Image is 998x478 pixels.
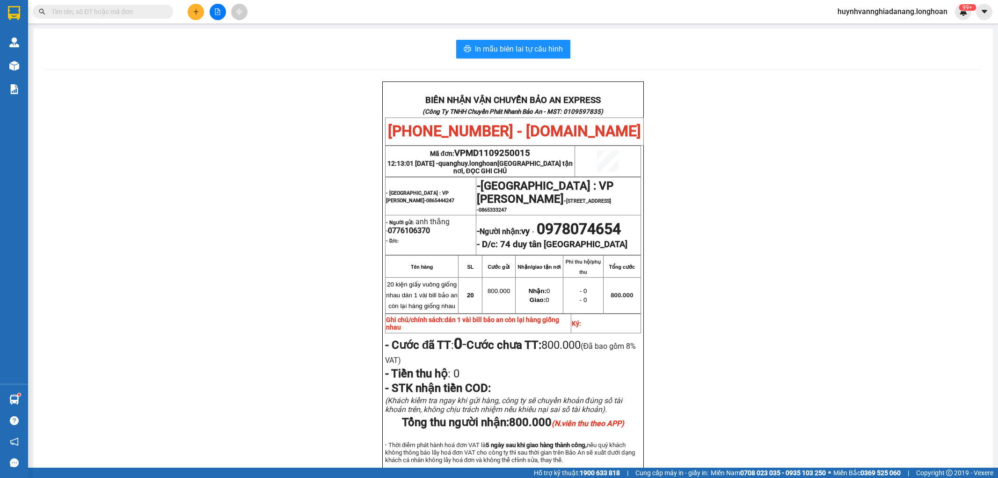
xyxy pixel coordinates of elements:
[572,320,581,327] strong: Ký:
[402,416,624,429] span: Tổng thu người nhận:
[566,259,601,275] strong: Phí thu hộ/phụ thu
[385,396,622,414] span: (Khách kiểm tra ngay khi gửi hàng, công ty sẽ chuyển khoản đúng số tài khoản trên, không chịu trá...
[488,287,510,294] span: 800.000
[451,367,459,380] span: 0
[386,316,559,331] span: dán 1 vài bill bảo an còn lại hàng giống nhau
[908,468,909,478] span: |
[611,292,633,299] span: 800.000
[9,84,19,94] img: solution-icon
[946,470,953,476] span: copyright
[385,382,491,395] span: - STK nhận tiền COD:
[10,458,19,467] span: message
[477,179,613,206] span: [GEOGRAPHIC_DATA] : VP [PERSON_NAME]
[385,342,636,365] span: (Đã bao gồm 8% VAT)
[423,108,603,115] strong: (Công Ty TNHH Chuyển Phát Nhanh Bảo An - MST: 0109597835)
[467,292,474,299] span: 20
[231,4,248,20] button: aim
[466,338,541,352] strong: Cước chưa TT:
[10,416,19,425] span: question-circle
[386,190,454,204] span: - [GEOGRAPHIC_DATA] : VP [PERSON_NAME]-
[833,468,901,478] span: Miền Bắc
[385,367,459,380] span: :
[387,160,573,175] span: 12:13:01 [DATE] -
[477,184,613,213] span: -
[411,264,433,270] strong: Tên hàng
[711,468,826,478] span: Miền Nam
[500,239,627,250] strong: 74 duy tân [GEOGRAPHIC_DATA]
[627,468,628,478] span: |
[521,226,530,236] span: vy
[580,296,587,303] span: - 0
[454,335,462,353] strong: 0
[430,150,531,157] span: Mã đơn:
[464,45,471,54] span: printer
[454,148,530,158] span: VPMD1109250015
[193,8,199,15] span: plus
[635,468,708,478] span: Cung cấp máy in - giấy in:
[959,7,968,16] img: icon-new-feature
[467,264,474,270] strong: SL
[425,95,601,105] strong: BIÊN NHẬN VẬN CHUYỂN BẢO AN EXPRESS
[740,469,826,477] strong: 0708 023 035 - 0935 103 250
[509,416,624,429] span: 800.000
[9,37,19,47] img: warehouse-icon
[39,8,45,15] span: search
[51,7,162,17] input: Tìm tên, số ĐT hoặc mã đơn
[580,287,587,294] span: - 0
[8,6,20,20] img: logo-vxr
[486,441,587,449] strong: 5 ngày sau khi giao hàng thành công,
[959,4,976,11] sup: 426
[9,395,19,404] img: warehouse-icon
[980,7,989,16] span: caret-down
[976,4,992,20] button: caret-down
[475,43,563,55] span: In mẫu biên lai tự cấu hình
[386,238,399,244] strong: - D/c:
[488,264,510,270] strong: Cước gửi
[537,220,621,238] span: 0978074654
[456,40,570,59] button: printerIn mẫu biên lai tự cấu hình
[479,207,507,213] span: 0865333247
[580,469,620,477] strong: 1900 633 818
[453,160,573,175] span: [GEOGRAPHIC_DATA] tận nơi, ĐỌC GHI CHÚ
[529,287,546,294] strong: Nhận:
[438,160,573,175] span: quanghuy.longhoan
[385,367,448,380] strong: - Tiền thu hộ
[386,217,450,235] span: anh thắng -
[454,335,466,353] span: -
[529,287,550,294] span: 0
[828,471,831,475] span: ⚪️
[236,8,242,15] span: aim
[530,296,549,303] span: 0
[534,468,620,478] span: Hỗ trợ kỹ thuật:
[386,281,458,309] span: 20 kiện giấy vuông giống nhau dán 1 vài bill bảo an còn lại hàng giống nhau
[477,226,530,236] strong: -
[385,338,467,352] span: :
[530,227,537,236] span: -
[477,179,481,192] span: -
[609,264,635,270] strong: Tổng cước
[388,122,641,140] span: [PHONE_NUMBER] - [DOMAIN_NAME]
[385,441,635,463] span: - Thời điểm phát hành hoá đơn VAT là nếu quý khách không thông báo lấy hoá đơn VAT cho công ty th...
[210,4,226,20] button: file-add
[18,393,21,396] sup: 1
[214,8,221,15] span: file-add
[386,220,414,226] strong: - Người gửi:
[860,469,901,477] strong: 0369 525 060
[518,264,561,270] strong: Nhận/giao tận nơi
[9,61,19,71] img: warehouse-icon
[10,437,19,446] span: notification
[426,198,454,204] span: 0865444247
[388,226,430,235] span: 0776106370
[188,4,204,20] button: plus
[386,316,559,331] strong: Ghi chú/chính sách:
[385,338,452,352] strong: - Cước đã TT
[477,239,498,250] strong: - D/c:
[830,6,955,17] span: huynhvannghiadanang.longhoan
[530,296,546,303] strong: Giao:
[552,419,624,428] em: (N.viên thu theo APP)
[480,227,530,236] span: Người nhận:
